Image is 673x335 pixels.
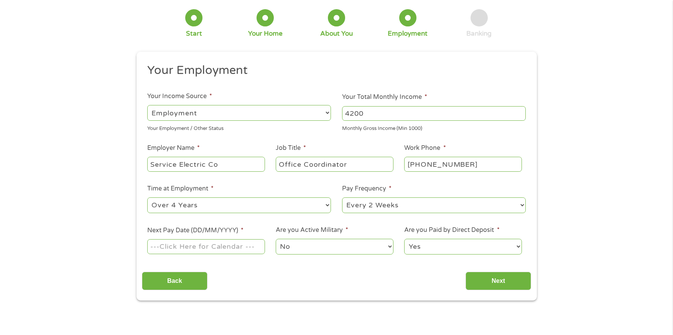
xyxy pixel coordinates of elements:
[320,30,353,38] div: About You
[142,272,207,291] input: Back
[342,93,427,101] label: Your Total Monthly Income
[147,92,212,100] label: Your Income Source
[342,106,526,121] input: 1800
[276,144,306,152] label: Job Title
[147,227,244,235] label: Next Pay Date (DD/MM/YYYY)
[147,122,331,133] div: Your Employment / Other Status
[147,185,214,193] label: Time at Employment
[342,122,526,133] div: Monthly Gross Income (Min 1000)
[466,30,492,38] div: Banking
[276,157,393,171] input: Cashier
[404,157,522,171] input: (231) 754-4010
[404,226,499,234] label: Are you Paid by Direct Deposit
[276,226,348,234] label: Are you Active Military
[466,272,531,291] input: Next
[186,30,202,38] div: Start
[147,239,265,254] input: ---Click Here for Calendar ---
[248,30,283,38] div: Your Home
[388,30,428,38] div: Employment
[147,157,265,171] input: Walmart
[147,63,520,78] h2: Your Employment
[404,144,446,152] label: Work Phone
[342,185,392,193] label: Pay Frequency
[147,144,200,152] label: Employer Name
